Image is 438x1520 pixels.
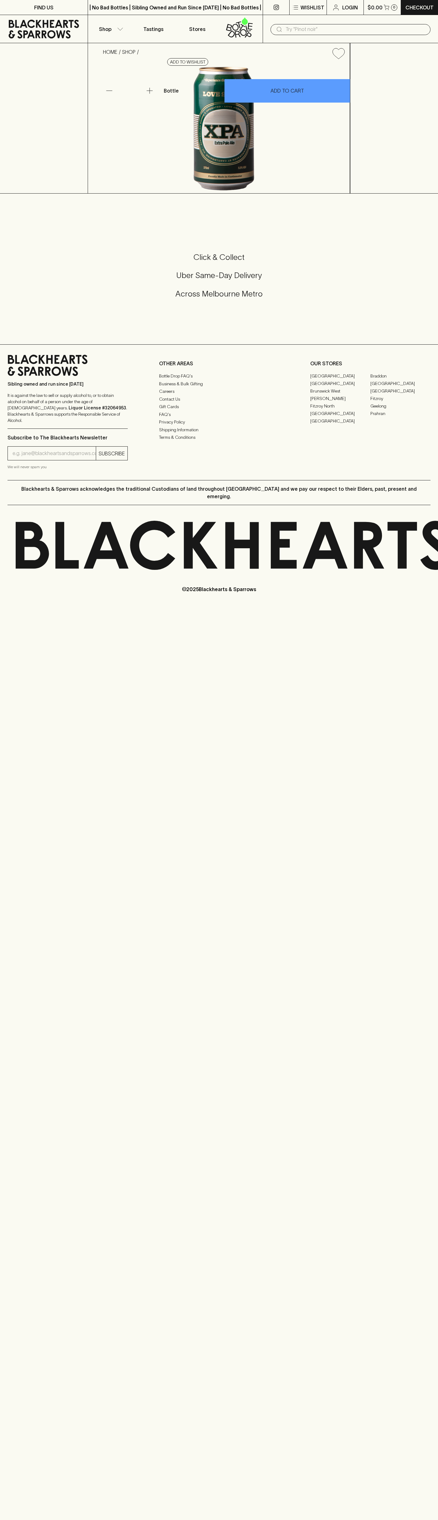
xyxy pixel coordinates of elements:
input: Try "Pinot noir" [286,24,425,34]
a: Prahran [370,410,430,417]
p: 0 [393,6,395,9]
a: SHOP [122,49,136,55]
p: Tastings [143,25,163,33]
button: Shop [88,15,132,43]
a: Bottle Drop FAQ's [159,372,279,380]
a: Braddon [370,372,430,380]
p: It is against the law to sell or supply alcohol to, or to obtain alcohol on behalf of a person un... [8,392,128,423]
a: [GEOGRAPHIC_DATA] [370,380,430,387]
a: Geelong [370,402,430,410]
a: Shipping Information [159,426,279,433]
a: [GEOGRAPHIC_DATA] [310,372,370,380]
a: [GEOGRAPHIC_DATA] [310,410,370,417]
a: Tastings [131,15,175,43]
p: We will never spam you [8,464,128,470]
a: Contact Us [159,395,279,403]
strong: Liquor License #32064953 [69,405,126,410]
p: FIND US [34,4,54,11]
p: OTHER AREAS [159,360,279,367]
a: Business & Bulk Gifting [159,380,279,388]
a: FAQ's [159,411,279,418]
a: [PERSON_NAME] [310,395,370,402]
button: ADD TO CART [224,79,350,103]
p: $0.00 [368,4,383,11]
a: [GEOGRAPHIC_DATA] [310,417,370,425]
a: [GEOGRAPHIC_DATA] [370,387,430,395]
p: Bottle [164,87,179,94]
p: Login [342,4,358,11]
p: ADD TO CART [271,87,304,94]
a: Careers [159,388,279,395]
button: SUBSCRIBE [96,447,127,460]
h5: Click & Collect [8,252,430,262]
h5: Uber Same-Day Delivery [8,270,430,281]
h5: Across Melbourne Metro [8,289,430,299]
p: Subscribe to The Blackhearts Newsletter [8,434,128,441]
p: Blackhearts & Sparrows acknowledges the traditional Custodians of land throughout [GEOGRAPHIC_DAT... [12,485,426,500]
p: Checkout [405,4,434,11]
a: Privacy Policy [159,418,279,426]
p: OUR STORES [310,360,430,367]
p: SUBSCRIBE [99,450,125,457]
div: Call to action block [8,227,430,332]
a: Brunswick West [310,387,370,395]
div: Bottle [161,84,224,97]
a: [GEOGRAPHIC_DATA] [310,380,370,387]
a: Fitzroy [370,395,430,402]
p: Sibling owned and run since [DATE] [8,381,128,387]
input: e.g. jane@blackheartsandsparrows.com.au [13,448,96,459]
p: Shop [99,25,111,33]
a: Gift Cards [159,403,279,411]
a: Stores [175,15,219,43]
a: Terms & Conditions [159,434,279,441]
p: Wishlist [301,4,324,11]
p: Stores [189,25,205,33]
a: HOME [103,49,117,55]
a: Fitzroy North [310,402,370,410]
img: 41137.png [98,64,350,193]
button: Add to wishlist [167,58,208,66]
button: Add to wishlist [330,46,347,62]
